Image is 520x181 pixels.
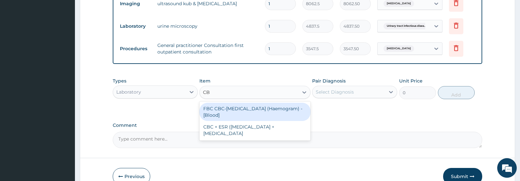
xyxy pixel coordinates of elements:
[199,103,310,121] div: FBC CBC-[MEDICAL_DATA] (Haemogram) - [Blood]
[107,3,123,19] div: Minimize live chat window
[117,43,154,55] td: Procedures
[113,123,482,128] label: Comment
[38,51,90,117] span: We're online!
[316,89,354,95] div: Select Diagnosis
[199,78,210,84] label: Item
[383,45,414,52] span: [MEDICAL_DATA]
[12,33,26,49] img: d_794563401_company_1708531726252_794563401
[116,89,141,95] div: Laboratory
[3,116,124,139] textarea: Type your message and hit 'Enter'
[113,78,126,84] label: Types
[312,78,346,84] label: Pair Diagnosis
[199,121,310,139] div: CBC + ESR ([MEDICAL_DATA] + [MEDICAL_DATA]
[34,37,109,45] div: Chat with us now
[383,0,414,7] span: [MEDICAL_DATA]
[383,23,429,29] span: Urinary tract infectious disea...
[154,39,262,58] td: General practitioner Consultation first outpatient consultation
[117,20,154,32] td: Laboratory
[438,86,475,99] button: Add
[399,78,423,84] label: Unit Price
[154,20,262,33] td: urine microscopy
